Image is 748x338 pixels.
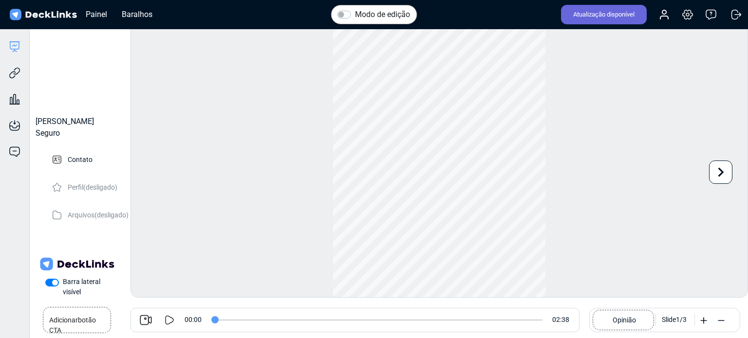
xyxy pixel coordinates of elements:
font: Atualização disponível [573,11,635,18]
font: (desligado) [83,183,117,191]
font: (desligado) [94,211,129,219]
font: Adicionar [49,316,78,324]
font: Baralhos [122,10,152,19]
font: 02:38 [552,316,569,323]
font: Painel [86,10,107,19]
font: Contato [68,156,93,163]
font: Perfil [68,183,83,191]
font: 1 [676,316,680,323]
font: Modo de edição [355,10,410,19]
img: Links de convés [38,255,116,273]
font: Arquivos [68,211,94,219]
font: 00:00 [185,316,202,323]
font: / [680,316,683,323]
font: Opinião [613,316,636,324]
font: Slide [662,316,676,323]
font: 3 [683,316,687,323]
font: [PERSON_NAME] Seguro [36,117,94,138]
img: Links de convés [8,8,78,22]
font: Barra lateral visível [63,278,100,296]
font: botão CTA [49,316,96,334]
